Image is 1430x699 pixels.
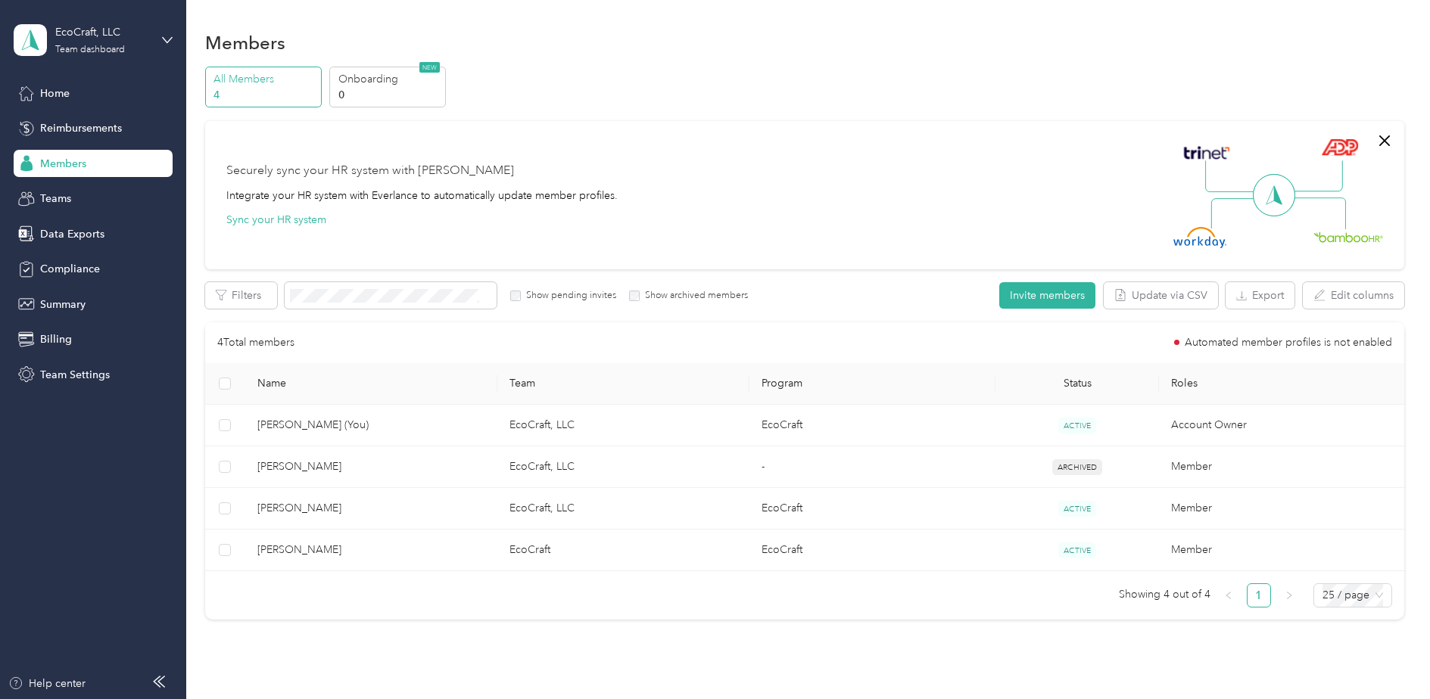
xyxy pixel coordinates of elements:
td: LaDawn Milton (You) [245,405,497,446]
img: Line Left Down [1210,197,1263,228]
button: Update via CSV [1104,282,1218,309]
span: Billing [40,331,72,347]
label: Show pending invites [521,289,616,303]
th: Team [497,363,749,405]
span: Name [257,377,485,390]
th: Name [245,363,497,405]
label: Show archived members [640,289,748,303]
p: Onboarding [338,71,441,87]
button: right [1277,583,1301,607]
li: Previous Page [1217,583,1241,607]
td: Member [1159,488,1411,530]
p: 4 [213,87,316,103]
button: left [1217,583,1241,607]
span: Automated member profiles is not enabled [1185,337,1392,348]
button: Edit columns [1303,282,1404,309]
button: Help center [8,676,86,691]
td: EcoCraft [749,488,995,530]
button: Invite members [999,282,1095,309]
th: Program [749,363,995,405]
span: Teams [40,191,71,207]
img: Line Right Down [1293,197,1346,230]
span: Reimbursements [40,120,122,136]
td: EcoCraft, LLC [497,446,749,488]
td: - [749,446,995,488]
span: [PERSON_NAME] [257,542,485,558]
th: Roles [1159,363,1411,405]
p: 4 Total members [217,334,294,351]
td: Don Linton [245,488,497,530]
span: Team Settings [40,367,110,383]
a: 1 [1248,584,1270,607]
button: Filters [205,282,277,309]
td: EcoCraft [749,530,995,571]
img: Workday [1173,227,1226,248]
span: 25 / page [1323,584,1383,607]
div: Integrate your HR system with Everlance to automatically update member profiles. [226,188,618,203]
li: Next Page [1277,583,1301,607]
td: EcoCraft [497,530,749,571]
button: Export [1226,282,1294,309]
span: Showing 4 out of 4 [1119,583,1210,606]
img: BambooHR [1313,231,1383,242]
span: ACTIVE [1058,501,1096,517]
iframe: Everlance-gr Chat Button Frame [1345,614,1430,699]
span: Data Exports [40,226,104,242]
h1: Members [205,35,285,51]
img: Line Left Up [1205,160,1258,193]
span: NEW [419,62,440,73]
div: Team dashboard [55,45,125,54]
span: Members [40,156,86,172]
td: EcoCraft [749,405,995,446]
span: Compliance [40,261,100,277]
span: ACTIVE [1058,418,1096,433]
p: 0 [338,87,441,103]
span: ARCHIVED [1052,459,1102,475]
li: 1 [1247,583,1271,607]
button: Sync your HR system [226,212,326,228]
img: Line Right Up [1290,160,1343,192]
span: [PERSON_NAME] [257,500,485,517]
td: Aj Jandreau-heil [245,446,497,488]
td: Member [1159,446,1411,488]
td: Amy Schultz [245,530,497,571]
span: [PERSON_NAME] [257,458,485,475]
td: EcoCraft, LLC [497,488,749,530]
div: Page Size [1313,583,1392,607]
th: Status [995,363,1160,405]
div: Securely sync your HR system with [PERSON_NAME] [226,162,514,180]
span: Summary [40,297,86,312]
img: ADP [1321,138,1358,156]
span: left [1224,591,1233,600]
span: right [1285,591,1294,600]
td: Account Owner [1159,405,1411,446]
img: Trinet [1180,142,1233,163]
td: Member [1159,530,1411,571]
div: EcoCraft, LLC [55,24,150,40]
span: ACTIVE [1058,542,1096,558]
span: [PERSON_NAME] (You) [257,417,485,433]
td: EcoCraft, LLC [497,405,749,446]
span: Home [40,85,70,101]
p: All Members [213,71,316,87]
